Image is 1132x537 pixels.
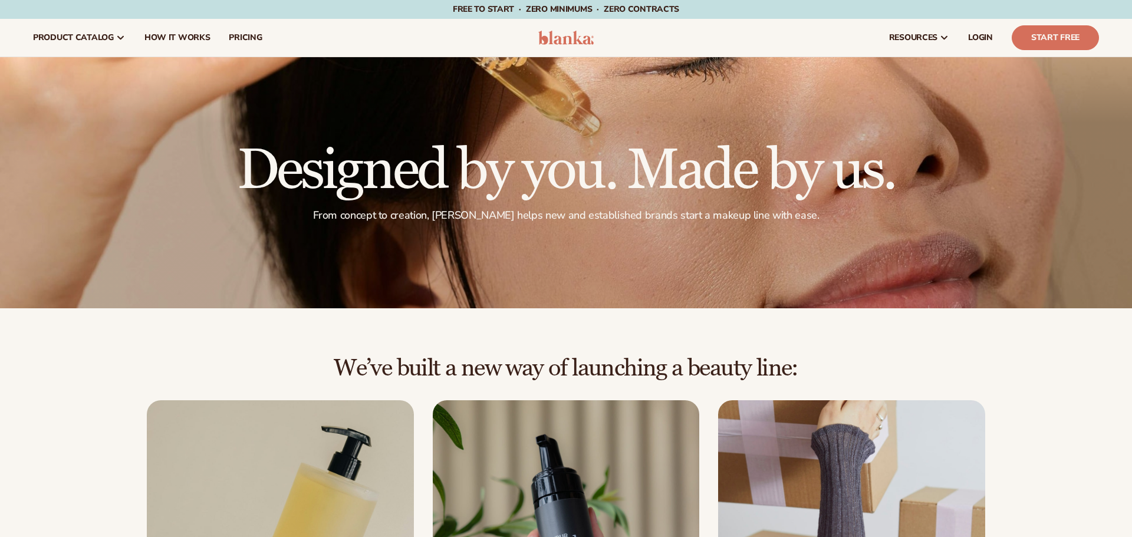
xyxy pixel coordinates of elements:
p: From concept to creation, [PERSON_NAME] helps new and established brands start a makeup line with... [237,209,896,222]
a: resources [880,19,959,57]
span: pricing [229,33,262,42]
h2: We’ve built a new way of launching a beauty line: [33,355,1099,381]
img: logo [538,31,594,45]
a: Start Free [1012,25,1099,50]
a: product catalog [24,19,135,57]
h1: Designed by you. Made by us. [237,143,896,199]
a: pricing [219,19,271,57]
span: How It Works [144,33,210,42]
a: How It Works [135,19,220,57]
a: LOGIN [959,19,1002,57]
span: LOGIN [968,33,993,42]
span: resources [889,33,937,42]
span: Free to start · ZERO minimums · ZERO contracts [453,4,679,15]
span: product catalog [33,33,114,42]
